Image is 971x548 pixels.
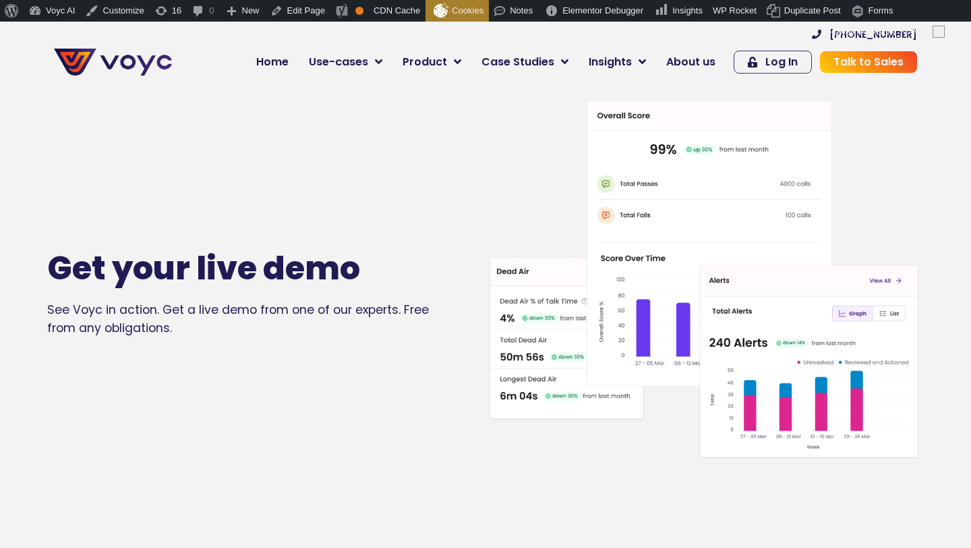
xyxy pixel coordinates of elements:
[47,301,486,337] div: See Voyc in action. Get a live demo from one of our experts. Free from any obligations.
[734,51,812,74] a: Log In
[54,49,172,76] img: voyc-full-logo
[823,22,950,43] a: Howdy,
[392,49,471,76] a: Product
[856,27,929,37] span: [PERSON_NAME]
[765,57,798,67] span: Log In
[309,54,368,70] span: Use-cases
[833,57,904,67] span: Talk to Sales
[256,54,289,70] span: Home
[666,54,715,70] span: About us
[820,51,917,73] a: Talk to Sales
[355,7,363,15] div: OK
[403,54,447,70] span: Product
[47,249,445,288] h1: Get your live demo
[481,54,554,70] span: Case Studies
[579,49,656,76] a: Insights
[589,54,632,70] span: Insights
[246,49,299,76] a: Home
[471,49,579,76] a: Case Studies
[299,49,392,76] a: Use-cases
[812,30,917,39] a: [PHONE_NUMBER]
[656,49,726,76] a: About us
